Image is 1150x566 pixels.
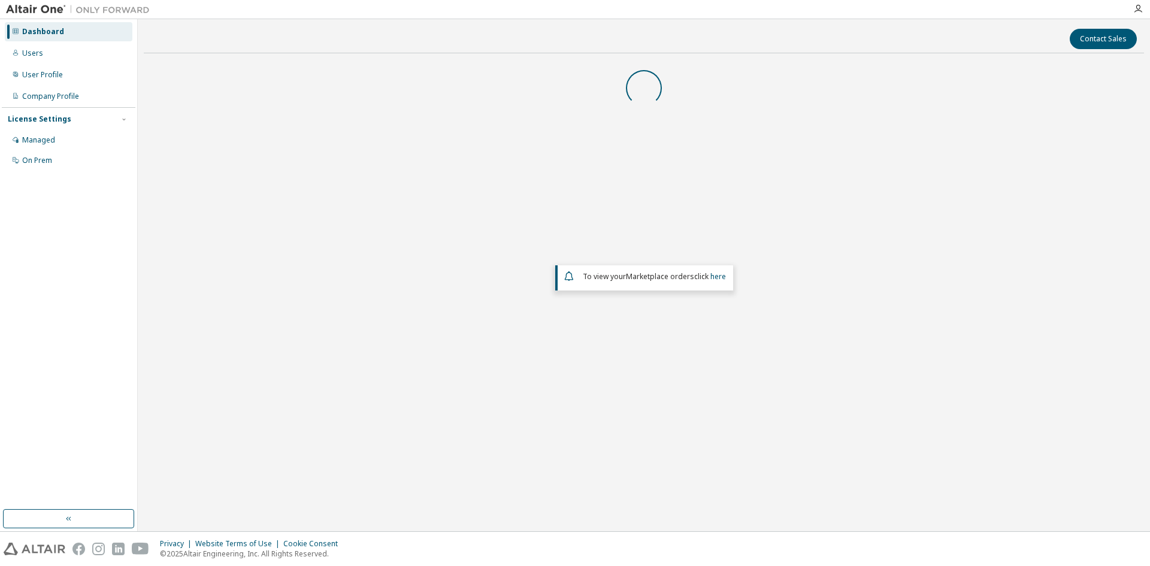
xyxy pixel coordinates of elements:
[112,543,125,555] img: linkedin.svg
[160,539,195,549] div: Privacy
[583,271,726,282] span: To view your click
[283,539,345,549] div: Cookie Consent
[195,539,283,549] div: Website Terms of Use
[132,543,149,555] img: youtube.svg
[22,27,64,37] div: Dashboard
[22,70,63,80] div: User Profile
[22,49,43,58] div: Users
[6,4,156,16] img: Altair One
[160,549,345,559] p: © 2025 Altair Engineering, Inc. All Rights Reserved.
[22,156,52,165] div: On Prem
[710,271,726,282] a: here
[72,543,85,555] img: facebook.svg
[4,543,65,555] img: altair_logo.svg
[626,271,694,282] em: Marketplace orders
[92,543,105,555] img: instagram.svg
[22,135,55,145] div: Managed
[22,92,79,101] div: Company Profile
[8,114,71,124] div: License Settings
[1070,29,1137,49] button: Contact Sales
